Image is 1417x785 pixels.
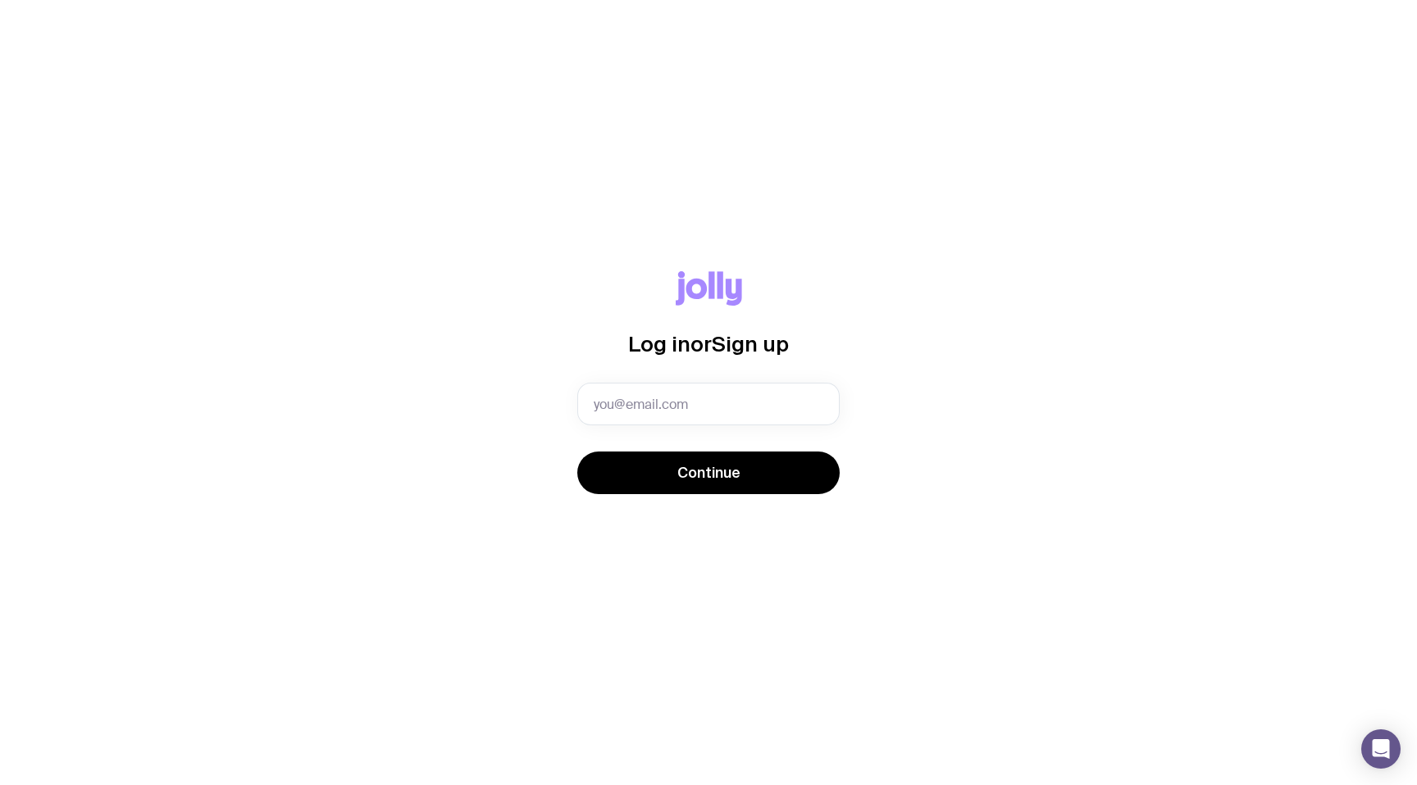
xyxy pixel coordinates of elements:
span: Sign up [712,332,789,356]
div: Open Intercom Messenger [1361,729,1401,769]
span: Continue [677,463,740,483]
span: Log in [628,332,690,356]
button: Continue [577,451,840,494]
span: or [690,332,712,356]
input: you@email.com [577,383,840,425]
